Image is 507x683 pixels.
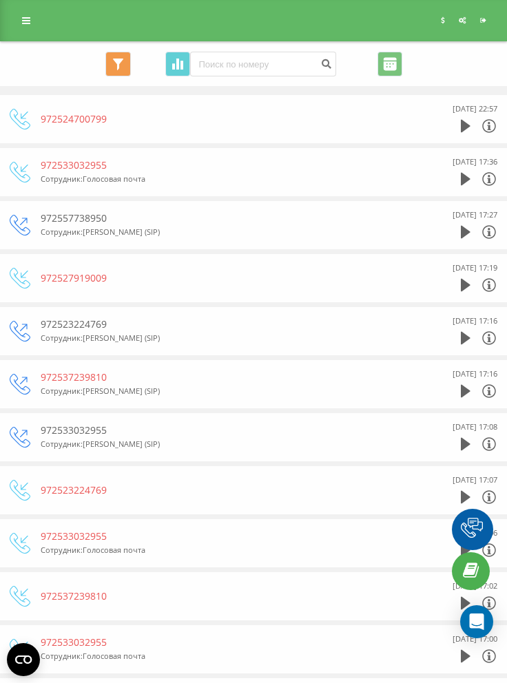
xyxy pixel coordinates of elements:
[83,545,145,555] font: Голосовая почта
[41,635,107,649] font: 972533032955
[453,368,497,379] font: [DATE] 17:16
[41,651,81,661] font: Сотрудник
[453,474,497,485] font: [DATE] 17:07
[41,211,107,224] font: 972557738950
[81,386,83,396] font: :
[190,52,336,76] input: Поиск по номеру
[41,317,107,330] font: 972523224769
[83,439,160,449] font: [PERSON_NAME] (SIP)
[41,112,107,125] font: 972524700799
[81,439,83,449] font: :
[41,483,107,496] font: 972523224769
[83,174,145,184] font: Голосовая почта
[83,227,160,237] font: [PERSON_NAME] (SIP)
[81,227,83,237] font: :
[7,643,40,676] button: Open CMP widget
[453,209,497,220] font: [DATE] 17:27
[81,174,83,184] font: :
[41,271,107,284] font: 972527919009
[83,386,160,396] font: [PERSON_NAME] (SIP)
[41,370,107,383] font: 972537239810
[41,545,81,555] font: Сотрудник
[83,333,160,343] font: [PERSON_NAME] (SIP)
[41,529,107,543] font: 972533032955
[81,545,83,555] font: :
[41,158,107,171] font: 972533032955
[81,333,83,343] font: :
[41,227,81,237] font: Сотрудник
[453,156,497,167] font: [DATE] 17:36
[83,651,145,661] font: Голосовая почта
[453,103,497,114] font: [DATE] 22:57
[453,421,497,432] font: [DATE] 17:08
[41,386,81,396] font: Сотрудник
[460,605,493,638] div: Открытый Интерком Мессенджер
[41,439,81,449] font: Сотрудник
[41,333,81,343] font: Сотрудник
[41,589,107,602] font: 972537239810
[81,651,83,661] font: :
[453,262,497,273] font: [DATE] 17:19
[41,174,81,184] font: Сотрудник
[453,315,497,326] font: [DATE] 17:16
[41,423,107,437] font: 972533032955
[453,633,497,644] font: [DATE] 17:00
